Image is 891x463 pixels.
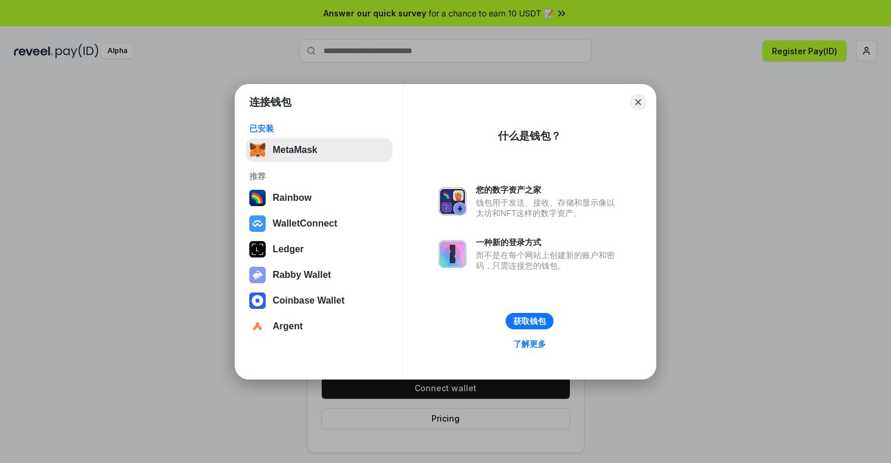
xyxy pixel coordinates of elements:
img: svg+xml,%3Csvg%20xmlns%3D%22http%3A%2F%2Fwww.w3.org%2F2000%2Fsvg%22%20fill%3D%22none%22%20viewBox... [438,187,467,215]
div: 获取钱包 [513,316,546,326]
h1: 连接钱包 [249,95,291,109]
div: Argent [273,321,303,332]
div: WalletConnect [273,218,337,229]
button: Ledger [246,238,392,261]
button: Rainbow [246,186,392,210]
div: 了解更多 [513,339,546,349]
button: Argent [246,315,392,338]
div: 而不是在每个网站上创建新的账户和密码，只需连接您的钱包。 [476,250,621,271]
img: svg+xml,%3Csvg%20width%3D%22120%22%20height%3D%22120%22%20viewBox%3D%220%200%20120%20120%22%20fil... [249,190,266,206]
img: svg+xml,%3Csvg%20xmlns%3D%22http%3A%2F%2Fwww.w3.org%2F2000%2Fsvg%22%20width%3D%2228%22%20height%3... [249,241,266,257]
img: svg+xml,%3Csvg%20xmlns%3D%22http%3A%2F%2Fwww.w3.org%2F2000%2Fsvg%22%20fill%3D%22none%22%20viewBox... [438,240,467,268]
div: Rainbow [273,193,312,203]
button: MetaMask [246,138,392,162]
img: svg+xml,%3Csvg%20fill%3D%22none%22%20height%3D%2233%22%20viewBox%3D%220%200%2035%2033%22%20width%... [249,142,266,158]
img: svg+xml,%3Csvg%20width%3D%2228%22%20height%3D%2228%22%20viewBox%3D%220%200%2028%2028%22%20fill%3D... [249,293,266,309]
img: svg+xml,%3Csvg%20width%3D%2228%22%20height%3D%2228%22%20viewBox%3D%220%200%2028%2028%22%20fill%3D... [249,215,266,232]
div: 什么是钱包？ [498,129,561,143]
img: svg+xml,%3Csvg%20xmlns%3D%22http%3A%2F%2Fwww.w3.org%2F2000%2Fsvg%22%20fill%3D%22none%22%20viewBox... [249,267,266,283]
button: WalletConnect [246,212,392,235]
div: 一种新的登录方式 [476,237,621,248]
div: Coinbase Wallet [273,295,344,306]
button: Coinbase Wallet [246,289,392,312]
div: MetaMask [273,145,317,155]
div: Ledger [273,244,304,255]
button: Close [630,94,646,110]
div: Rabby Wallet [273,270,331,280]
div: 您的数字资产之家 [476,184,621,195]
div: 推荐 [249,171,389,182]
button: 获取钱包 [506,313,554,329]
button: Rabby Wallet [246,263,392,287]
div: 钱包用于发送、接收、存储和显示像以太坊和NFT这样的数字资产。 [476,197,621,218]
img: svg+xml,%3Csvg%20width%3D%2228%22%20height%3D%2228%22%20viewBox%3D%220%200%2028%2028%22%20fill%3D... [249,318,266,335]
a: 了解更多 [506,336,553,351]
div: 已安装 [249,123,389,134]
